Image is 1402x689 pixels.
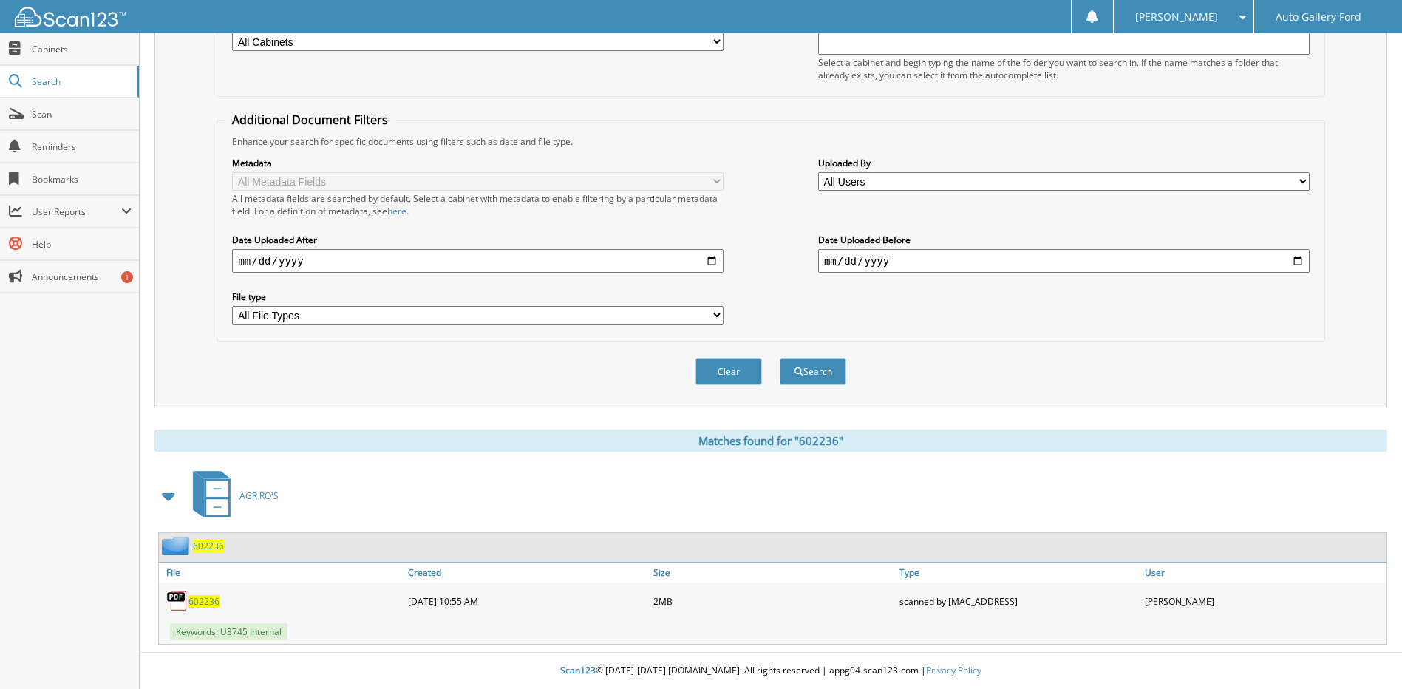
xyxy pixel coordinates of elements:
[32,140,132,153] span: Reminders
[387,205,406,217] a: here
[818,249,1310,273] input: end
[32,43,132,55] span: Cabinets
[239,489,279,502] span: AGR RO'S
[170,623,287,640] span: Keywords: U3745 Internal
[32,75,129,88] span: Search
[32,108,132,121] span: Scan
[32,271,132,283] span: Announcements
[780,358,846,385] button: Search
[225,112,395,128] legend: Additional Document Filters
[232,192,724,217] div: All metadata fields are searched by default. Select a cabinet with metadata to enable filtering b...
[32,173,132,186] span: Bookmarks
[232,234,724,246] label: Date Uploaded After
[140,653,1402,689] div: © [DATE]-[DATE] [DOMAIN_NAME]. All rights reserved | appg04-scan123-com |
[896,586,1141,616] div: scanned by [MAC_ADDRESS]
[32,206,121,218] span: User Reports
[193,540,224,552] a: 602236
[818,56,1310,81] div: Select a cabinet and begin typing the name of the folder you want to search in. If the name match...
[404,563,650,583] a: Created
[695,358,762,385] button: Clear
[896,563,1141,583] a: Type
[1135,13,1218,21] span: [PERSON_NAME]
[159,563,404,583] a: File
[232,157,724,169] label: Metadata
[232,249,724,273] input: start
[232,291,724,303] label: File type
[121,271,133,283] div: 1
[1141,563,1386,583] a: User
[166,590,188,612] img: PDF.png
[818,157,1310,169] label: Uploaded By
[225,135,1316,148] div: Enhance your search for specific documents using filters such as date and file type.
[184,466,279,525] a: AGR RO'S
[650,563,895,583] a: Size
[650,586,895,616] div: 2MB
[1276,13,1361,21] span: Auto Gallery Ford
[15,7,126,27] img: scan123-logo-white.svg
[188,595,220,608] a: 602236
[32,238,132,251] span: Help
[162,537,193,555] img: folder2.png
[926,664,981,676] a: Privacy Policy
[154,430,1387,452] div: Matches found for "602236"
[404,586,650,616] div: [DATE] 10:55 AM
[560,664,596,676] span: Scan123
[818,234,1310,246] label: Date Uploaded Before
[1141,586,1386,616] div: [PERSON_NAME]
